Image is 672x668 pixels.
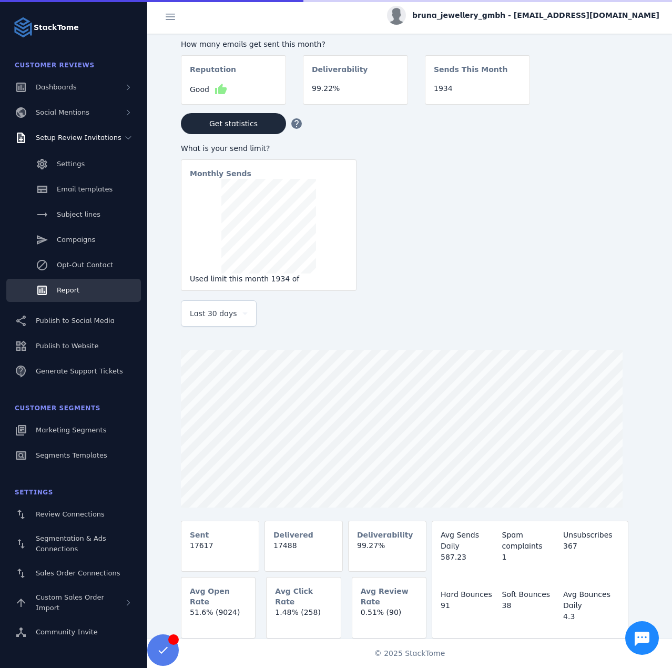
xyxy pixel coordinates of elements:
[6,444,141,467] a: Segments Templates
[563,541,619,552] div: 367
[361,586,418,607] mat-card-subtitle: Avg Review Rate
[265,540,342,560] mat-card-content: 17488
[502,600,558,611] div: 38
[563,589,619,611] div: Avg Bounces Daily
[6,203,141,226] a: Subject lines
[502,530,558,552] div: Spam complaints
[563,530,619,541] div: Unsubscribes
[36,108,89,116] span: Social Mentions
[57,236,95,244] span: Campaigns
[36,451,107,459] span: Segments Templates
[6,335,141,358] a: Publish to Website
[190,84,209,95] span: Good
[190,168,251,179] mat-card-subtitle: Monthly Sends
[181,113,286,134] button: Get statistics
[6,178,141,201] a: Email templates
[36,510,105,518] span: Review Connections
[15,404,100,412] span: Customer Segments
[425,83,530,103] mat-card-content: 1934
[36,134,121,141] span: Setup Review Invitations
[273,530,313,540] mat-card-subtitle: Delivered
[6,360,141,383] a: Generate Support Tickets
[190,530,209,540] mat-card-subtitle: Sent
[36,367,123,375] span: Generate Support Tickets
[57,261,113,269] span: Opt-Out Contact
[441,589,497,600] div: Hard Bounces
[275,586,332,607] mat-card-subtitle: Avg Click Rate
[57,286,79,294] span: Report
[36,426,106,434] span: Marketing Segments
[312,83,399,94] div: 99.22%
[190,307,237,320] span: Last 30 days
[57,210,100,218] span: Subject lines
[6,254,141,277] a: Opt-Out Contact
[36,342,98,350] span: Publish to Website
[387,6,659,25] button: bruna_jewellery_gmbh - [EMAIL_ADDRESS][DOMAIN_NAME]
[6,309,141,332] a: Publish to Social Media
[6,621,141,644] a: Community Invite
[6,562,141,585] a: Sales Order Connections
[267,607,340,626] mat-card-content: 1.48% (258)
[6,528,141,560] a: Segmentation & Ads Connections
[357,530,413,540] mat-card-subtitle: Deliverability
[502,589,558,600] div: Soft Bounces
[6,279,141,302] a: Report
[441,600,497,611] div: 91
[412,10,659,21] span: bruna_jewellery_gmbh - [EMAIL_ADDRESS][DOMAIN_NAME]
[502,552,558,563] div: 1
[374,648,445,659] span: © 2025 StackTome
[6,419,141,442] a: Marketing Segments
[352,607,426,626] mat-card-content: 0.51% (90)
[181,607,255,626] mat-card-content: 51.6% (9024)
[36,534,106,553] span: Segmentation & Ads Connections
[190,274,348,285] div: Used limit this month 1934 of
[209,120,258,127] span: Get statistics
[6,503,141,526] a: Review Connections
[441,552,497,563] div: 587.23
[34,22,79,33] strong: StackTome
[36,569,120,577] span: Sales Order Connections
[190,586,247,607] mat-card-subtitle: Avg Open Rate
[312,64,368,83] mat-card-subtitle: Deliverability
[36,317,115,325] span: Publish to Social Media
[6,228,141,251] a: Campaigns
[57,160,85,168] span: Settings
[563,611,619,622] div: 4.3
[441,530,497,552] div: Avg Sends Daily
[13,17,34,38] img: Logo image
[190,64,236,83] mat-card-subtitle: Reputation
[434,64,507,83] mat-card-subtitle: Sends This Month
[36,628,98,636] span: Community Invite
[387,6,406,25] img: profile.jpg
[36,593,104,612] span: Custom Sales Order Import
[36,83,77,91] span: Dashboards
[181,540,259,560] mat-card-content: 17617
[15,489,53,496] span: Settings
[215,83,227,96] mat-icon: thumb_up
[349,540,426,560] mat-card-content: 99.27%
[6,153,141,176] a: Settings
[181,39,530,50] div: How many emails get sent this month?
[181,143,357,154] div: What is your send limit?
[15,62,95,69] span: Customer Reviews
[57,185,113,193] span: Email templates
